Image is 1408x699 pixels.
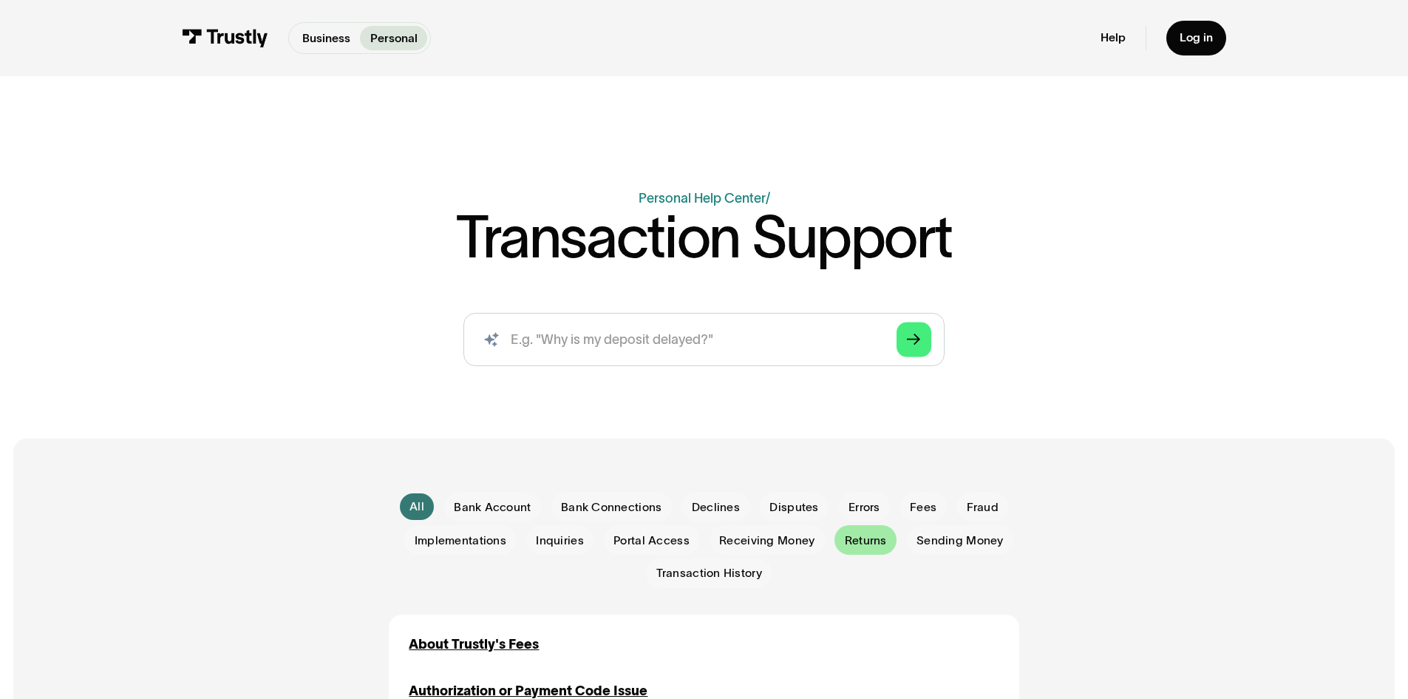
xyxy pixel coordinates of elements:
[389,492,1018,588] form: Email Form
[370,30,418,47] p: Personal
[463,313,944,366] input: search
[845,533,887,549] span: Returns
[916,533,1004,549] span: Sending Money
[910,499,936,516] span: Fees
[463,313,944,366] form: Search
[182,29,268,47] img: Trustly Logo
[409,499,424,515] div: All
[639,191,766,206] a: Personal Help Center
[719,533,814,549] span: Receiving Money
[302,30,350,47] p: Business
[454,499,531,516] span: Bank Account
[656,565,762,581] span: Transaction History
[967,499,999,516] span: Fraud
[613,533,690,549] span: Portal Access
[360,26,427,50] a: Personal
[456,209,952,266] h1: Transaction Support
[292,26,360,50] a: Business
[1180,30,1213,45] div: Log in
[536,533,584,549] span: Inquiries
[848,499,880,516] span: Errors
[1101,30,1126,45] a: Help
[561,499,662,516] span: Bank Connections
[400,493,435,520] a: All
[1166,21,1226,55] a: Log in
[415,533,506,549] span: Implementations
[409,635,539,655] a: About Trustly's Fees
[769,499,818,516] span: Disputes
[692,499,740,516] span: Declines
[766,191,770,206] div: /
